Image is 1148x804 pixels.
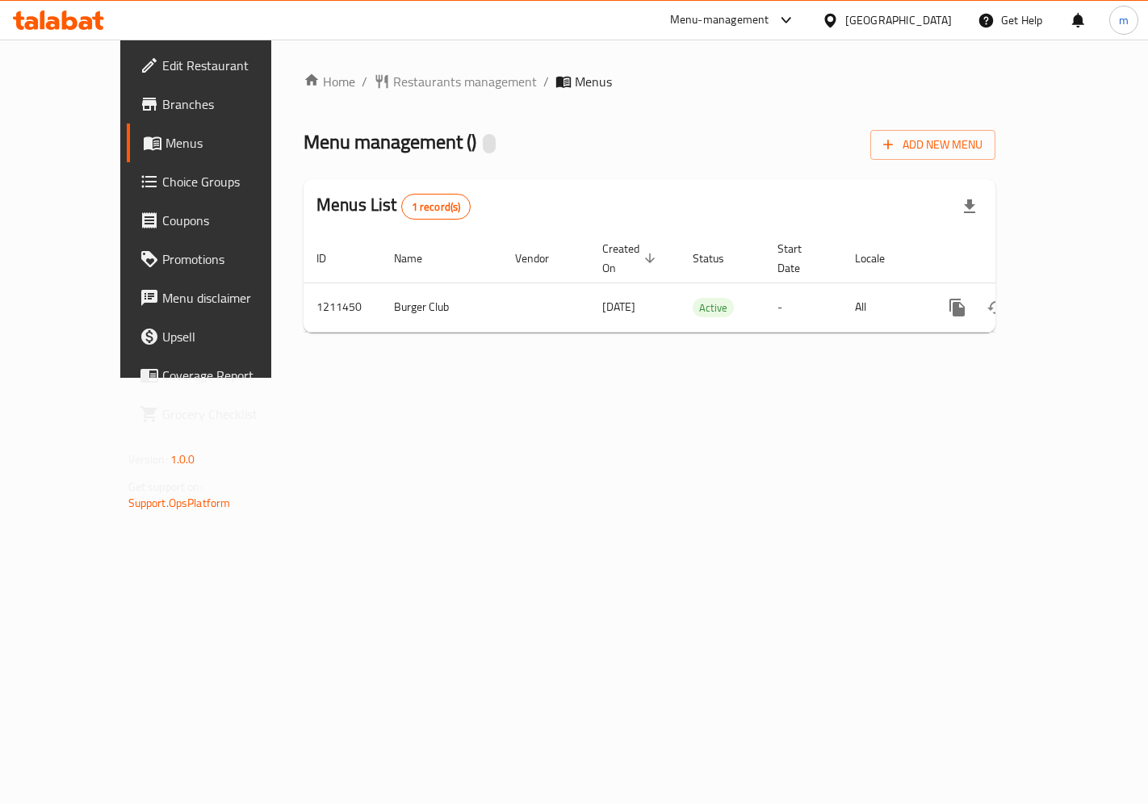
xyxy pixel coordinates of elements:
table: enhanced table [304,234,1106,333]
div: Menu-management [670,10,769,30]
span: Choice Groups [162,172,299,191]
a: Grocery Checklist [127,395,312,433]
li: / [362,72,367,91]
button: Change Status [977,288,1016,327]
span: Locale [855,249,906,268]
span: Status [693,249,745,268]
span: Grocery Checklist [162,404,299,424]
a: Edit Restaurant [127,46,312,85]
li: / [543,72,549,91]
a: Branches [127,85,312,124]
span: Created On [602,239,660,278]
a: Coverage Report [127,356,312,395]
span: Restaurants management [393,72,537,91]
span: [DATE] [602,296,635,317]
span: 1 record(s) [402,199,471,215]
td: - [765,283,842,332]
span: Promotions [162,249,299,269]
span: ID [316,249,347,268]
a: Support.OpsPlatform [128,492,231,513]
span: Get support on: [128,476,203,497]
span: Coverage Report [162,366,299,385]
nav: breadcrumb [304,72,995,91]
span: Vendor [515,249,570,268]
span: Coupons [162,211,299,230]
a: Restaurants management [374,72,537,91]
h2: Menus List [316,193,471,220]
a: Promotions [127,240,312,278]
th: Actions [925,234,1106,283]
span: 1.0.0 [170,449,195,470]
button: more [938,288,977,327]
span: Upsell [162,327,299,346]
div: [GEOGRAPHIC_DATA] [845,11,952,29]
span: Menus [575,72,612,91]
a: Choice Groups [127,162,312,201]
span: Name [394,249,443,268]
td: Burger Club [381,283,502,332]
span: Active [693,299,734,317]
span: Add New Menu [883,135,983,155]
a: Menu disclaimer [127,278,312,317]
span: Menu management ( ) [304,124,476,160]
a: Upsell [127,317,312,356]
a: Home [304,72,355,91]
div: Total records count [401,194,471,220]
span: Start Date [777,239,823,278]
div: Export file [950,187,989,226]
button: Add New Menu [870,130,995,160]
div: Active [693,298,734,317]
span: Branches [162,94,299,114]
a: Coupons [127,201,312,240]
span: Version: [128,449,168,470]
td: 1211450 [304,283,381,332]
span: Menus [165,133,299,153]
span: Menu disclaimer [162,288,299,308]
span: m [1119,11,1129,29]
a: Menus [127,124,312,162]
td: All [842,283,925,332]
span: Edit Restaurant [162,56,299,75]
